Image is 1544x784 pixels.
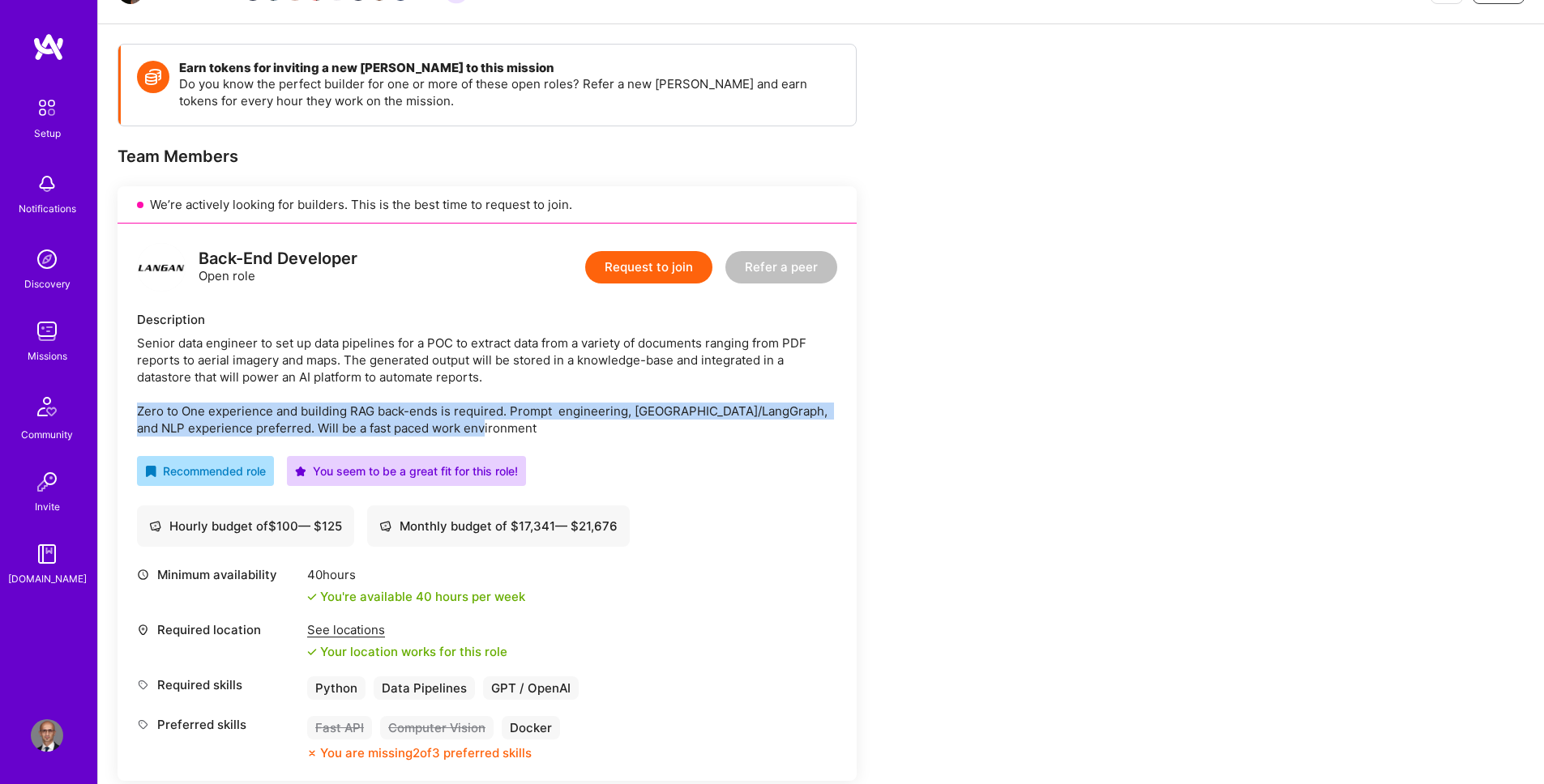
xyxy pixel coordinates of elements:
[137,621,299,638] div: Required location
[31,315,63,347] img: teamwork
[483,676,579,700] div: GPT / OpenAI
[31,168,63,200] img: bell
[307,588,525,605] div: You're available 40 hours per week
[374,676,475,700] div: Data Pipelines
[34,125,61,142] div: Setup
[137,716,299,733] div: Preferred skills
[137,569,149,581] i: icon Clock
[145,466,156,477] i: icon RecommendedBadge
[19,200,76,217] div: Notifications
[320,744,532,761] div: You are missing 2 of 3 preferred skills
[118,186,857,224] div: We’re actively looking for builders. This is the best time to request to join.
[137,566,299,583] div: Minimum availability
[28,387,66,426] img: Community
[31,719,63,752] img: User Avatar
[295,466,306,477] i: icon PurpleStar
[137,334,837,437] div: Senior data engineer to set up data pipelines for a POC to extract data from a variety of documen...
[137,61,169,93] img: Token icon
[137,624,149,636] i: icon Location
[137,679,149,691] i: icon Tag
[379,518,618,535] div: Monthly budget of $ 17,341 — $ 21,676
[24,275,71,292] div: Discovery
[118,146,857,167] div: Team Members
[307,566,525,583] div: 40 hours
[307,643,507,660] div: Your location works for this role
[27,719,67,752] a: User Avatar
[30,91,64,125] img: setup
[380,716,494,739] div: Computer Vision
[502,716,560,739] div: Docker
[28,347,67,364] div: Missions
[307,748,317,758] i: icon CloseOrange
[137,676,299,693] div: Required skills
[379,520,391,532] i: icon Cash
[149,518,342,535] div: Hourly budget of $ 100 — $ 125
[725,251,837,283] button: Refer a peer
[179,61,840,75] h4: Earn tokens for inviting a new [PERSON_NAME] to this mission
[32,32,65,62] img: logo
[179,75,840,109] p: Do you know the perfect builder for one or more of these open roles? Refer a new [PERSON_NAME] an...
[145,462,266,479] div: Recommended role
[137,311,837,328] div: Description
[31,538,63,570] img: guide book
[31,466,63,498] img: Invite
[307,621,507,638] div: See locations
[199,250,357,267] div: Back-End Developer
[585,251,712,283] button: Request to join
[307,716,372,739] div: Fast API
[307,647,317,657] i: icon Check
[31,243,63,275] img: discovery
[295,462,518,479] div: You seem to be a great fit for this role!
[137,718,149,731] i: icon Tag
[21,426,73,443] div: Community
[8,570,87,587] div: [DOMAIN_NAME]
[307,592,317,602] i: icon Check
[149,520,161,532] i: icon Cash
[307,676,366,700] div: Python
[35,498,60,515] div: Invite
[199,250,357,284] div: Open role
[137,243,186,292] img: logo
